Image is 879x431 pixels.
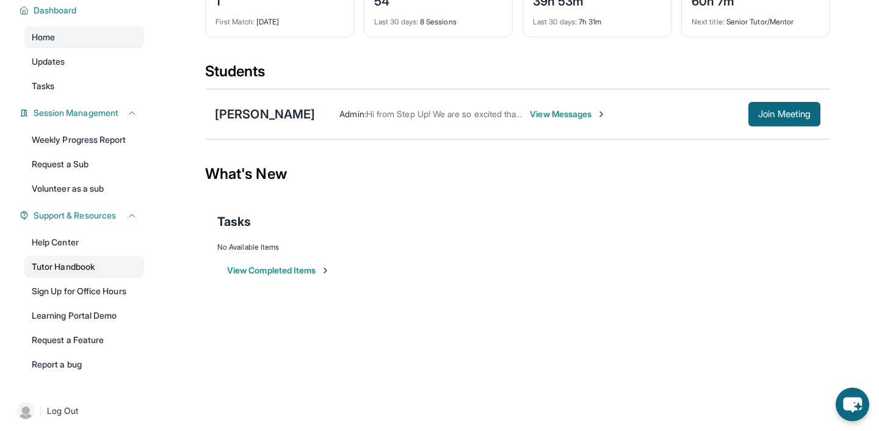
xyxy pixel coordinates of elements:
a: Report a bug [24,353,144,375]
span: Last 30 days : [374,17,418,26]
a: Request a Sub [24,153,144,175]
span: Admin : [339,109,366,119]
span: Join Meeting [758,110,811,118]
button: chat-button [836,388,869,421]
a: Help Center [24,231,144,253]
div: 8 Sessions [374,10,502,27]
span: Tasks [217,213,251,230]
span: Home [32,31,55,43]
img: Chevron-Right [596,109,606,119]
a: Updates [24,51,144,73]
span: Log Out [47,405,79,417]
a: Home [24,26,144,48]
button: Support & Resources [29,209,137,222]
img: user-img [17,402,34,419]
a: Tasks [24,75,144,97]
button: Dashboard [29,4,137,16]
div: No Available Items [217,242,818,252]
div: Senior Tutor/Mentor [692,10,820,27]
span: First Match : [215,17,255,26]
div: What's New [205,147,830,201]
a: Weekly Progress Report [24,129,144,151]
a: Volunteer as a sub [24,178,144,200]
div: Students [205,62,830,89]
div: [PERSON_NAME] [215,106,315,123]
span: Support & Resources [34,209,116,222]
span: Tasks [32,80,54,92]
a: Learning Portal Demo [24,305,144,327]
span: Dashboard [34,4,77,16]
span: | [39,404,42,418]
span: View Messages [530,108,606,120]
div: [DATE] [215,10,344,27]
a: Request a Feature [24,329,144,351]
span: Next title : [692,17,725,26]
a: |Log Out [12,397,144,424]
span: Last 30 days : [533,17,577,26]
div: 7h 31m [533,10,661,27]
a: Sign Up for Office Hours [24,280,144,302]
button: View Completed Items [227,264,330,277]
button: Join Meeting [748,102,820,126]
span: Updates [32,56,65,68]
span: Session Management [34,107,118,119]
button: Session Management [29,107,137,119]
a: Tutor Handbook [24,256,144,278]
